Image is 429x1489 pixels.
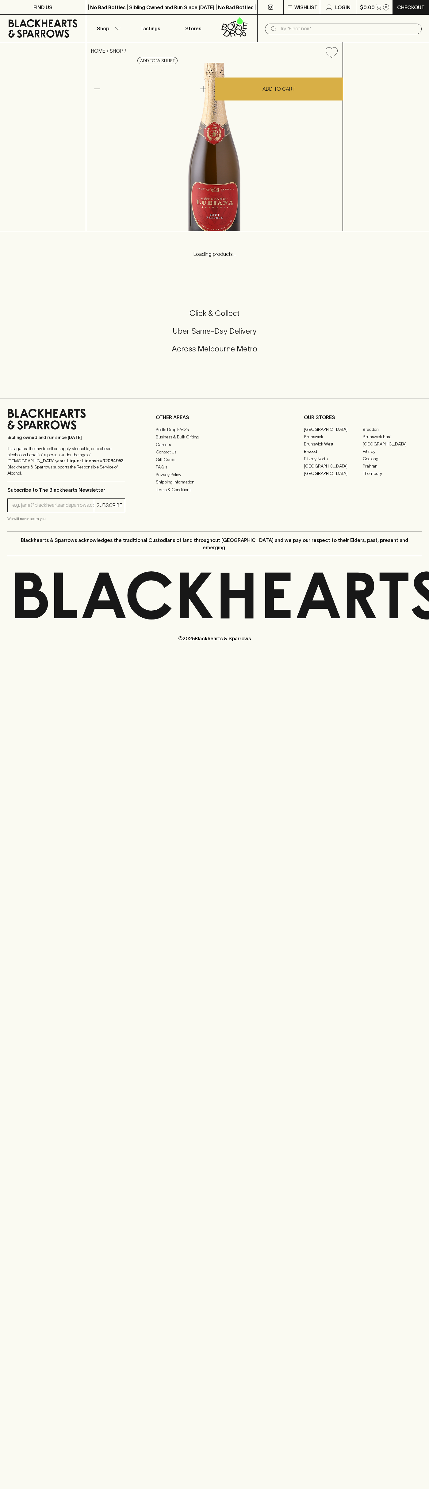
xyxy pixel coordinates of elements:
input: e.g. jane@blackheartsandsparrows.com.au [12,500,94,510]
p: FIND US [33,4,52,11]
p: Tastings [140,25,160,32]
p: Login [335,4,350,11]
input: Try "Pinot noir" [280,24,417,34]
a: Bottle Drop FAQ's [156,426,274,433]
p: SUBSCRIBE [97,502,122,509]
a: HOME [91,48,105,54]
p: Checkout [397,4,425,11]
a: FAQ's [156,464,274,471]
a: Brunswick East [363,433,422,441]
p: Wishlist [294,4,318,11]
a: Brunswick West [304,441,363,448]
p: 0 [385,6,387,9]
p: Sibling owned and run since [DATE] [7,434,125,441]
a: [GEOGRAPHIC_DATA] [363,441,422,448]
a: Elwood [304,448,363,455]
p: Loading products... [6,250,423,258]
a: SHOP [110,48,123,54]
img: 2670.png [86,63,343,231]
a: [GEOGRAPHIC_DATA] [304,463,363,470]
a: Gift Cards [156,456,274,463]
a: [GEOGRAPHIC_DATA] [304,470,363,477]
p: OTHER AREAS [156,414,274,421]
a: Contact Us [156,449,274,456]
a: Tastings [129,15,172,42]
a: Prahran [363,463,422,470]
button: ADD TO CART [215,78,343,100]
a: Fitzroy [363,448,422,455]
p: It is against the law to sell or supply alcohol to, or to obtain alcohol on behalf of a person un... [7,445,125,476]
button: SUBSCRIBE [94,499,125,512]
p: Stores [185,25,201,32]
p: $0.00 [360,4,375,11]
h5: Click & Collect [7,308,422,318]
p: We will never spam you [7,516,125,522]
a: Brunswick [304,433,363,441]
p: Blackhearts & Sparrows acknowledges the traditional Custodians of land throughout [GEOGRAPHIC_DAT... [12,536,417,551]
a: Terms & Conditions [156,486,274,493]
button: Add to wishlist [323,45,340,60]
button: Add to wishlist [137,57,178,64]
p: Subscribe to The Blackhearts Newsletter [7,486,125,494]
a: Geelong [363,455,422,463]
a: Braddon [363,426,422,433]
p: Shop [97,25,109,32]
a: Thornbury [363,470,422,477]
a: [GEOGRAPHIC_DATA] [304,426,363,433]
a: Careers [156,441,274,448]
a: Stores [172,15,215,42]
strong: Liquor License #32064953 [67,458,124,463]
h5: Across Melbourne Metro [7,344,422,354]
a: Shipping Information [156,479,274,486]
p: OUR STORES [304,414,422,421]
button: Shop [86,15,129,42]
h5: Uber Same-Day Delivery [7,326,422,336]
a: Fitzroy North [304,455,363,463]
a: Privacy Policy [156,471,274,478]
p: ADD TO CART [262,85,295,93]
div: Call to action block [7,284,422,386]
a: Business & Bulk Gifting [156,434,274,441]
